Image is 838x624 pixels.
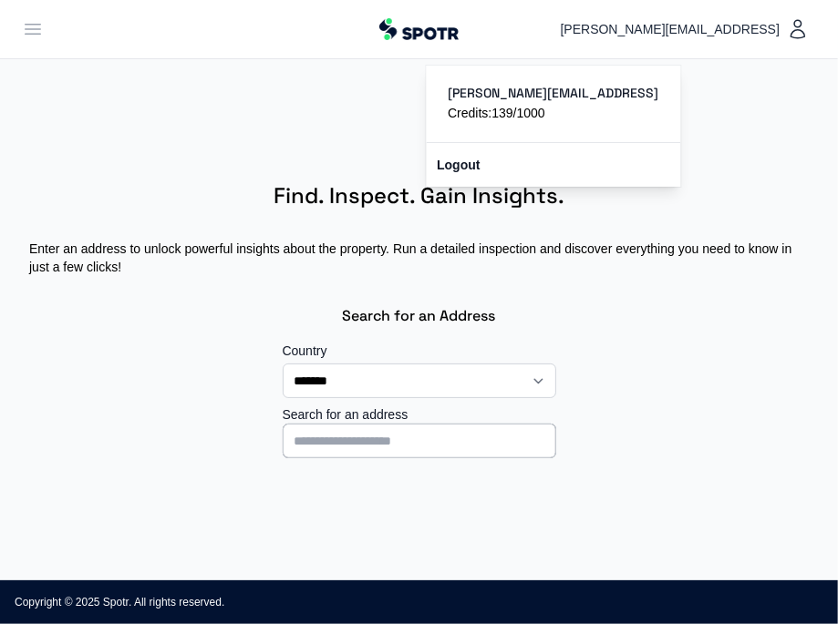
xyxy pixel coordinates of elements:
label: Search for an address [283,405,556,424]
span: [PERSON_NAME][EMAIL_ADDRESS] [561,18,787,40]
button: [PERSON_NAME][EMAIL_ADDRESS] [553,11,816,47]
label: Country [283,342,556,360]
h1: Find. Inspect. Gain Insights. [274,167,564,225]
h3: Search for an Address [343,291,496,342]
p: Enter an address to unlock powerful insights about the property. Run a detailed inspection and di... [29,225,809,291]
